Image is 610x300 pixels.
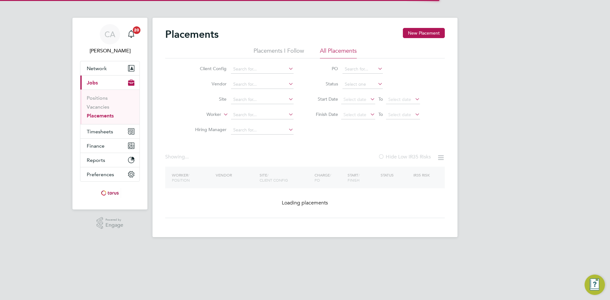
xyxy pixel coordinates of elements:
label: PO [309,66,338,71]
input: Search for... [231,95,294,104]
span: To [376,95,385,103]
span: To [376,110,385,118]
img: torus-logo-retina.png [99,188,121,198]
span: Preferences [87,171,114,177]
h2: Placements [165,28,219,41]
label: Hide Low IR35 Risks [378,154,431,160]
span: Network [87,65,107,71]
input: Search for... [231,126,294,135]
span: Reports [87,157,105,163]
span: CA [105,30,115,38]
span: Select date [388,97,411,102]
span: Engage [105,223,123,228]
button: Timesheets [80,124,139,138]
span: ... [185,154,189,160]
button: Network [80,61,139,75]
button: Preferences [80,167,139,181]
a: Placements [87,113,114,119]
label: Finish Date [309,111,338,117]
li: All Placements [320,47,357,58]
a: Vacancies [87,104,109,110]
span: Finance [87,143,105,149]
button: Finance [80,139,139,153]
input: Search for... [231,65,294,74]
label: Vendor [190,81,227,87]
div: Showing [165,154,190,160]
li: Placements I Follow [254,47,304,58]
button: Engage Resource Center [585,275,605,295]
span: Jobs [87,80,98,86]
input: Search for... [231,80,294,89]
button: Jobs [80,76,139,90]
span: Select date [343,97,366,102]
label: Worker [185,111,221,118]
span: 20 [133,26,140,34]
input: Search for... [342,65,383,74]
label: Status [309,81,338,87]
a: Go to home page [80,188,140,198]
a: Powered byEngage [97,217,124,229]
button: New Placement [403,28,445,38]
span: Select date [343,112,366,117]
label: Site [190,96,227,102]
span: Select date [388,112,411,117]
span: Catherine Arnold [80,47,140,55]
input: Select one [342,80,383,89]
span: Timesheets [87,129,113,135]
span: Powered by [105,217,123,223]
a: Positions [87,95,108,101]
input: Search for... [231,110,294,119]
div: Jobs [80,90,139,124]
label: Start Date [309,96,338,102]
a: CA[PERSON_NAME] [80,24,140,55]
nav: Main navigation [72,18,147,210]
label: Hiring Manager [190,127,227,132]
a: 20 [125,24,138,44]
button: Reports [80,153,139,167]
label: Client Config [190,66,227,71]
